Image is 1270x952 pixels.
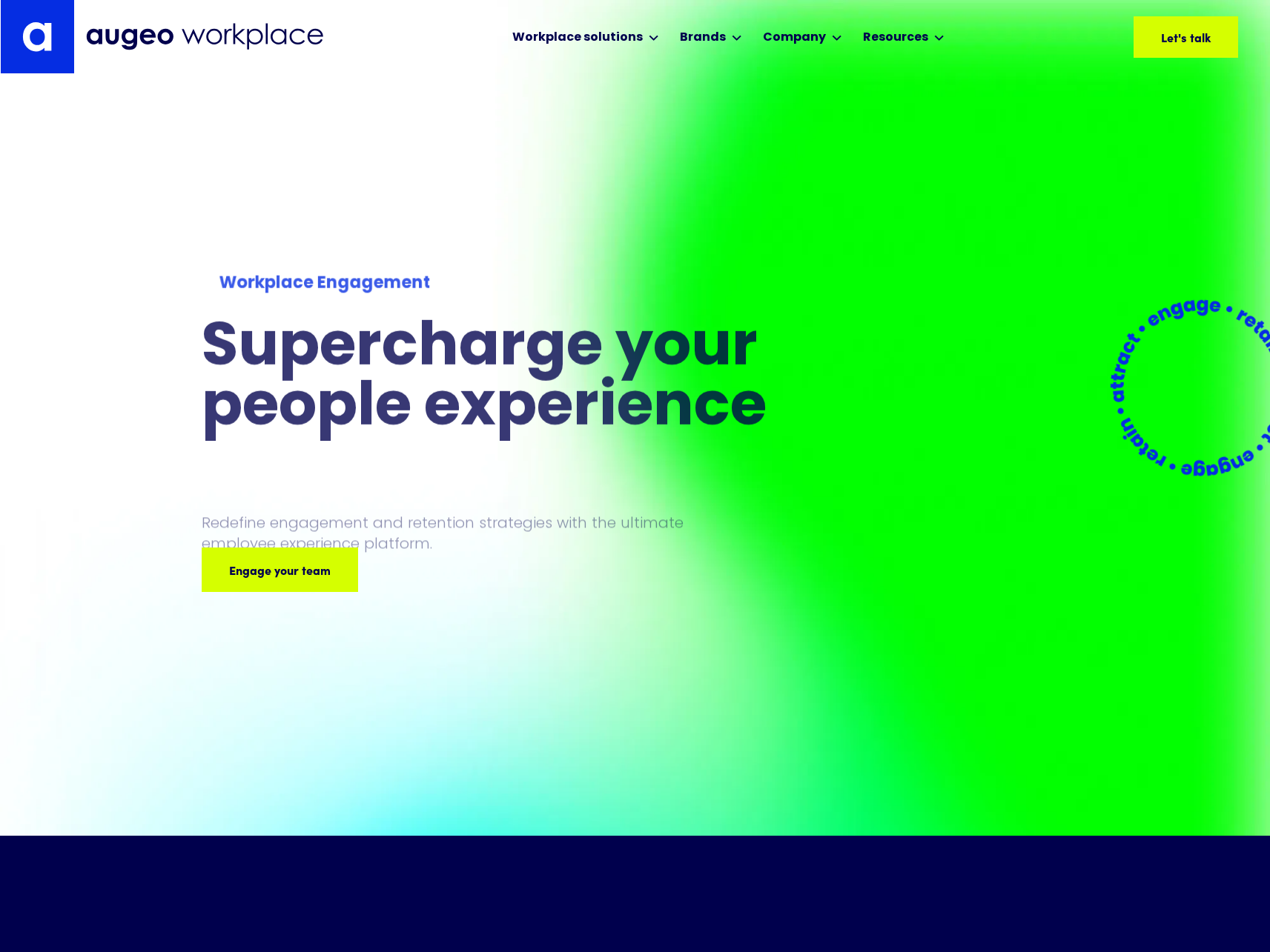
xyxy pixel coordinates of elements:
p: Redefine engagement and retention strategies with the ultimate employee experience platform. [202,512,712,553]
div: Engage your team [216,561,318,579]
div: Brands [680,29,726,47]
h1: Supercharge your people experience [202,319,842,439]
div: Engage your team [108,561,209,579]
div: Engage your team [325,561,427,579]
a: Let's talk [1134,16,1238,58]
div: Let's talk [1093,28,1142,46]
div: Company [763,29,826,47]
img: Augeo's "a" monogram decorative logo in white. [22,21,52,52]
img: Augeo Workplace business unit full logo in mignight blue. [86,23,323,50]
div: Let's talk [1150,28,1200,46]
div: Workplace Engagement [219,271,824,296]
div: Let's talk [1207,28,1257,46]
div: Workplace solutions [512,29,643,47]
div: Resources [863,29,928,47]
a: Engage your team [202,547,358,592]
